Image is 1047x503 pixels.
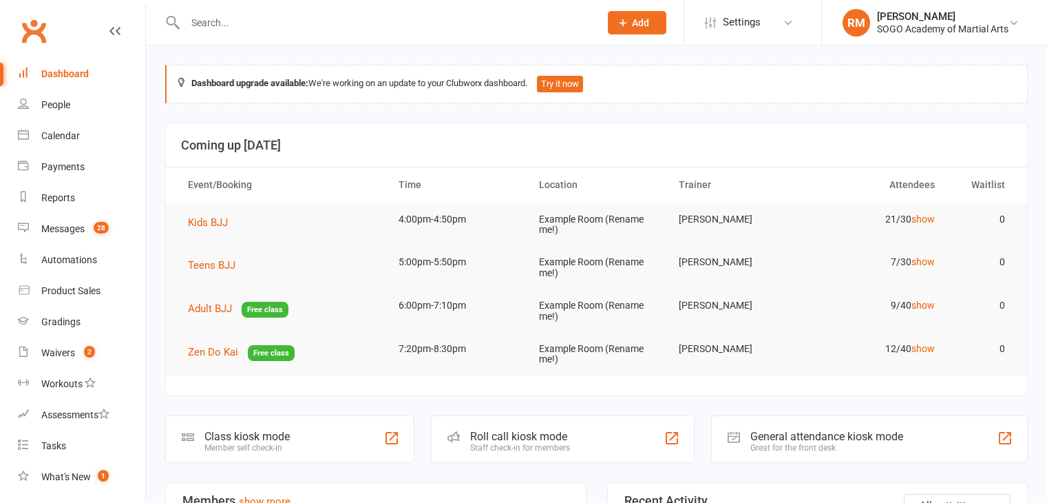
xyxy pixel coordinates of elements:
[188,344,295,361] button: Zen Do KaiFree class
[632,17,649,28] span: Add
[188,300,288,318] button: Adult BJJFree class
[386,167,527,203] th: Time
[41,130,80,141] div: Calendar
[41,471,91,482] div: What's New
[608,11,666,34] button: Add
[18,214,145,245] a: Messages 28
[18,400,145,431] a: Assessments
[947,167,1017,203] th: Waitlist
[18,431,145,462] a: Tasks
[386,289,527,322] td: 6:00pm-7:10pm
[386,246,527,278] td: 5:00pm-5:50pm
[877,10,1008,23] div: [PERSON_NAME]
[537,76,583,92] button: Try it now
[18,245,145,276] a: Automations
[386,333,527,365] td: 7:20pm-8:30pm
[807,167,947,203] th: Attendees
[41,161,85,172] div: Payments
[470,443,570,453] div: Staff check-in for members
[723,7,761,38] span: Settings
[188,259,235,271] span: Teens BJJ
[248,345,295,361] span: Free class
[666,289,807,322] td: [PERSON_NAME]
[41,254,97,265] div: Automations
[807,246,947,278] td: 7/30
[911,214,935,225] a: show
[807,333,947,365] td: 12/40
[527,246,667,289] td: Example Room (Rename me!)
[527,167,667,203] th: Location
[84,346,95,358] span: 2
[947,289,1017,322] td: 0
[98,470,109,482] span: 1
[41,285,101,296] div: Product Sales
[204,430,290,443] div: Class kiosk mode
[750,430,903,443] div: General attendance kiosk mode
[18,462,145,493] a: What's New1
[911,300,935,311] a: show
[18,121,145,152] a: Calendar
[242,302,288,318] span: Free class
[666,246,807,278] td: [PERSON_NAME]
[843,9,870,37] div: RM
[18,183,145,214] a: Reports
[470,430,570,443] div: Roll call kiosk mode
[750,443,903,453] div: Great for the front desk
[947,203,1017,236] td: 0
[527,289,667,333] td: Example Room (Rename me!)
[386,203,527,236] td: 4:00pm-4:50pm
[666,333,807,365] td: [PERSON_NAME]
[41,68,89,79] div: Dashboard
[18,276,145,307] a: Product Sales
[18,59,145,90] a: Dashboard
[188,216,228,229] span: Kids BJJ
[191,78,308,88] strong: Dashboard upgrade available:
[18,369,145,400] a: Workouts
[188,257,245,274] button: Teens BJJ
[41,378,83,389] div: Workouts
[18,338,145,369] a: Waivers 2
[18,152,145,183] a: Payments
[188,346,238,358] span: Zen Do Kai
[41,316,81,327] div: Gradings
[181,13,590,32] input: Search...
[18,307,145,338] a: Gradings
[94,222,109,234] span: 28
[947,246,1017,278] td: 0
[41,347,75,358] div: Waivers
[666,203,807,236] td: [PERSON_NAME]
[911,256,935,267] a: show
[188,214,237,231] button: Kids BJJ
[807,203,947,236] td: 21/30
[18,90,145,121] a: People
[947,333,1017,365] td: 0
[41,192,75,203] div: Reports
[165,65,1028,103] div: We're working on an update to your Clubworx dashboard.
[666,167,807,203] th: Trainer
[41,440,66,451] div: Tasks
[877,23,1008,35] div: SOGO Academy of Martial Arts
[41,223,85,234] div: Messages
[527,203,667,247] td: Example Room (Rename me!)
[41,99,70,110] div: People
[176,167,386,203] th: Event/Booking
[17,14,51,48] a: Clubworx
[807,289,947,322] td: 9/40
[188,302,232,315] span: Adult BJJ
[911,343,935,354] a: show
[41,409,109,420] div: Assessments
[181,138,1012,152] h3: Coming up [DATE]
[204,443,290,453] div: Member self check-in
[527,333,667,376] td: Example Room (Rename me!)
